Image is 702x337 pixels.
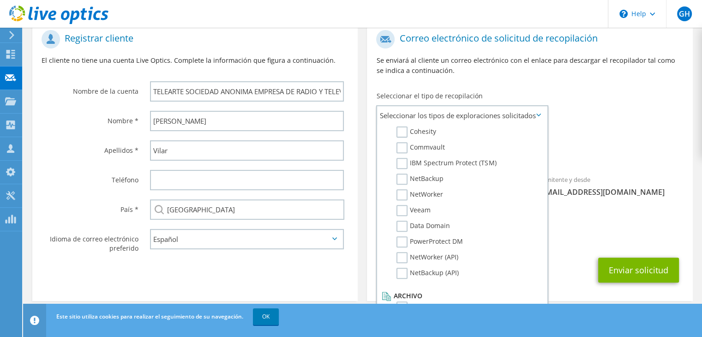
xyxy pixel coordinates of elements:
[396,189,443,200] label: NetWorker
[539,187,684,197] span: [EMAIL_ADDRESS][DOMAIN_NAME]
[376,91,482,101] label: Seleccionar el tipo de recopilación
[396,142,445,153] label: Commvault
[396,174,444,185] label: NetBackup
[396,252,458,263] label: NetWorker (API)
[396,158,496,169] label: IBM Spectrum Protect (TSM)
[396,205,431,216] label: Veeam
[379,290,542,301] li: Archivo
[367,170,530,212] div: Para
[376,30,678,48] h1: Correo electrónico de solicitud de recopilación
[42,229,138,253] label: Idioma de correo electrónico preferido
[367,128,692,165] div: Recopilaciones solicitadas
[42,81,138,96] label: Nombre de la cuenta
[42,111,138,126] label: Nombre *
[56,313,243,320] span: Este sitio utiliza cookies para realizar el seguimiento de su navegación.
[396,268,459,279] label: NetBackup (API)
[376,55,683,76] p: Se enviará al cliente un correo electrónico con el enlace para descargar el recopilador tal como ...
[396,126,436,138] label: Cohesity
[396,236,463,247] label: PowerProtect DM
[42,55,348,66] p: El cliente no tiene una cuenta Live Optics. Complete la información que figura a continuación.
[42,140,138,155] label: Apellidos *
[677,6,692,21] span: GH
[598,258,679,283] button: Enviar solicitud
[253,308,279,325] a: OK
[42,170,138,185] label: Teléfono
[42,30,344,48] h1: Registrar cliente
[42,199,138,214] label: País *
[619,10,628,18] svg: \n
[396,221,450,232] label: Data Domain
[396,301,444,313] label: Expediente
[530,170,693,202] div: Remitente y desde
[377,106,547,125] span: Seleccionar los tipos de exploraciones solicitados
[367,217,692,248] div: CC y Responder a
